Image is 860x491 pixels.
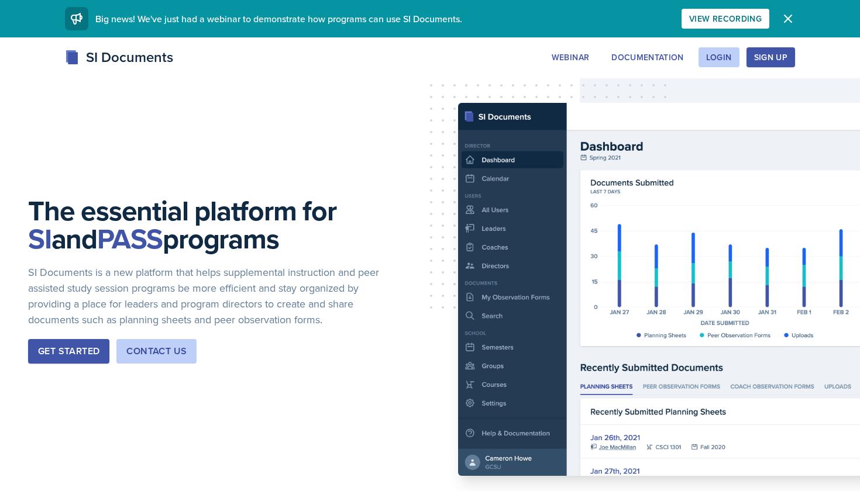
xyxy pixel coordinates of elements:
button: Contact Us [116,339,197,364]
button: Login [699,47,739,67]
button: Sign Up [747,47,795,67]
div: Login [706,53,732,62]
div: Sign Up [754,53,787,62]
button: Webinar [544,47,597,67]
span: Big news! We've just had a webinar to demonstrate how programs can use SI Documents. [95,12,462,25]
div: Documentation [611,53,684,62]
div: Webinar [552,53,589,62]
button: Documentation [604,47,692,67]
button: Get Started [28,339,109,364]
div: Get Started [38,344,99,358]
button: View Recording [682,9,769,29]
div: View Recording [689,14,762,23]
div: Contact Us [126,344,187,358]
div: SI Documents [65,47,173,68]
